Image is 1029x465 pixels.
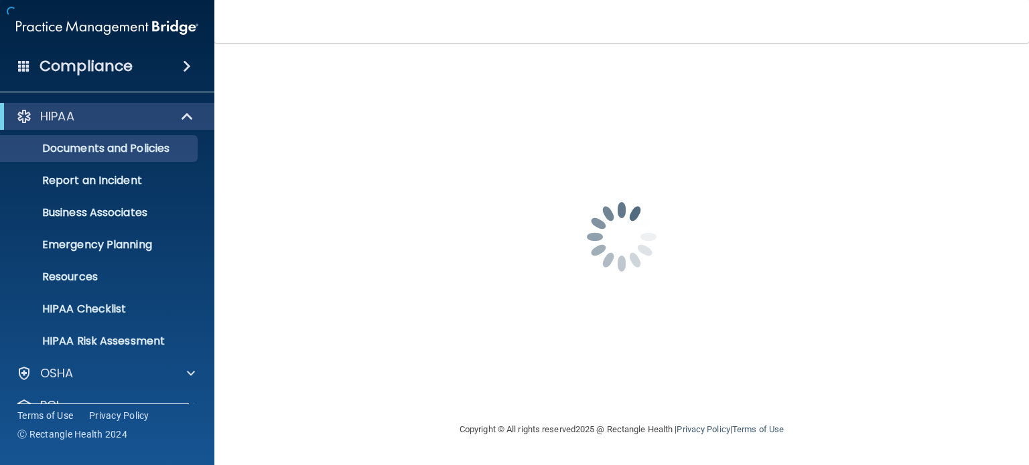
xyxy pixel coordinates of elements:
img: spinner.e123f6fc.gif [555,170,689,304]
h4: Compliance [40,57,133,76]
a: PCI [16,397,195,413]
iframe: Drift Widget Chat Controller [798,371,1013,424]
p: Business Associates [9,206,192,219]
a: OSHA [16,365,195,381]
img: PMB logo [16,14,198,41]
p: Documents and Policies [9,142,192,155]
a: Terms of Use [732,424,784,434]
div: Copyright © All rights reserved 2025 @ Rectangle Health | | [377,408,866,451]
p: Emergency Planning [9,238,192,252]
a: Privacy Policy [89,409,149,422]
p: Resources [9,270,192,284]
a: HIPAA [16,108,194,124]
p: PCI [40,397,59,413]
p: HIPAA [40,108,74,124]
a: Privacy Policy [677,424,730,434]
p: Report an Incident [9,174,192,187]
p: OSHA [40,365,74,381]
span: Ⓒ Rectangle Health 2024 [17,428,127,441]
a: Terms of Use [17,409,73,422]
p: HIPAA Risk Assessment [9,335,192,348]
p: HIPAA Checklist [9,302,192,316]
